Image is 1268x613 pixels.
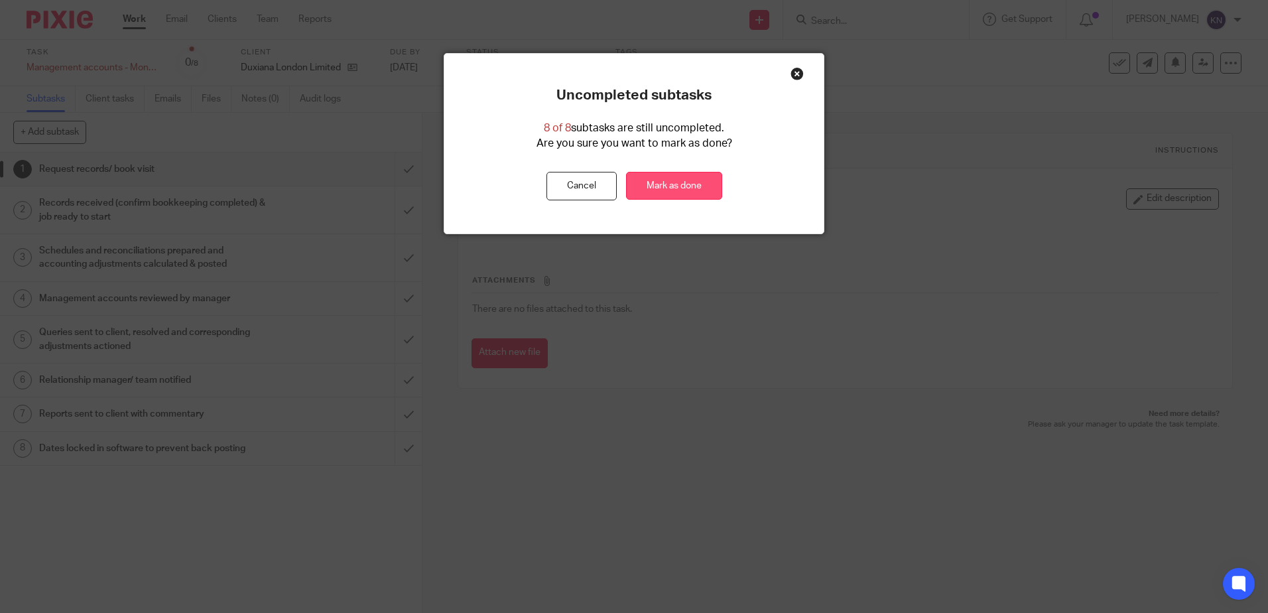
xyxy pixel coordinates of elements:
div: Close this dialog window [791,67,804,80]
a: Mark as done [626,172,722,200]
button: Cancel [546,172,617,200]
p: subtasks are still uncompleted. [544,121,724,136]
p: Are you sure you want to mark as done? [537,136,732,151]
p: Uncompleted subtasks [556,87,712,104]
span: 8 of 8 [544,123,571,133]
